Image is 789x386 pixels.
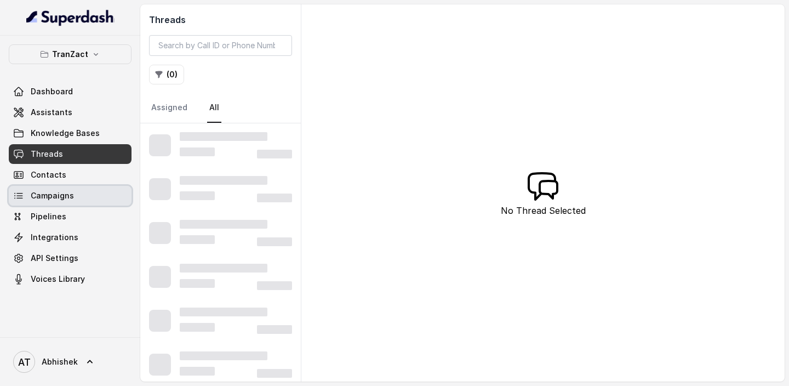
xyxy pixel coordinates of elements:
[31,190,74,201] span: Campaigns
[9,248,131,268] a: API Settings
[52,48,88,61] p: TranZact
[9,123,131,143] a: Knowledge Bases
[26,9,115,26] img: light.svg
[149,35,292,56] input: Search by Call ID or Phone Number
[9,144,131,164] a: Threads
[31,274,85,285] span: Voices Library
[207,93,221,123] a: All
[9,269,131,289] a: Voices Library
[9,103,131,122] a: Assistants
[31,149,63,160] span: Threads
[149,65,184,84] button: (0)
[9,207,131,226] a: Pipelines
[9,165,131,185] a: Contacts
[31,169,66,180] span: Contacts
[9,228,131,247] a: Integrations
[501,204,586,217] p: No Thread Selected
[9,44,131,64] button: TranZact
[18,356,31,368] text: AT
[31,232,78,243] span: Integrations
[31,253,78,264] span: API Settings
[9,82,131,101] a: Dashboard
[31,211,66,222] span: Pipelines
[149,93,190,123] a: Assigned
[149,93,292,123] nav: Tabs
[31,128,100,139] span: Knowledge Bases
[9,186,131,206] a: Campaigns
[31,107,72,118] span: Assistants
[42,356,78,367] span: Abhishek
[149,13,292,26] h2: Threads
[31,86,73,97] span: Dashboard
[9,347,131,377] a: Abhishek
